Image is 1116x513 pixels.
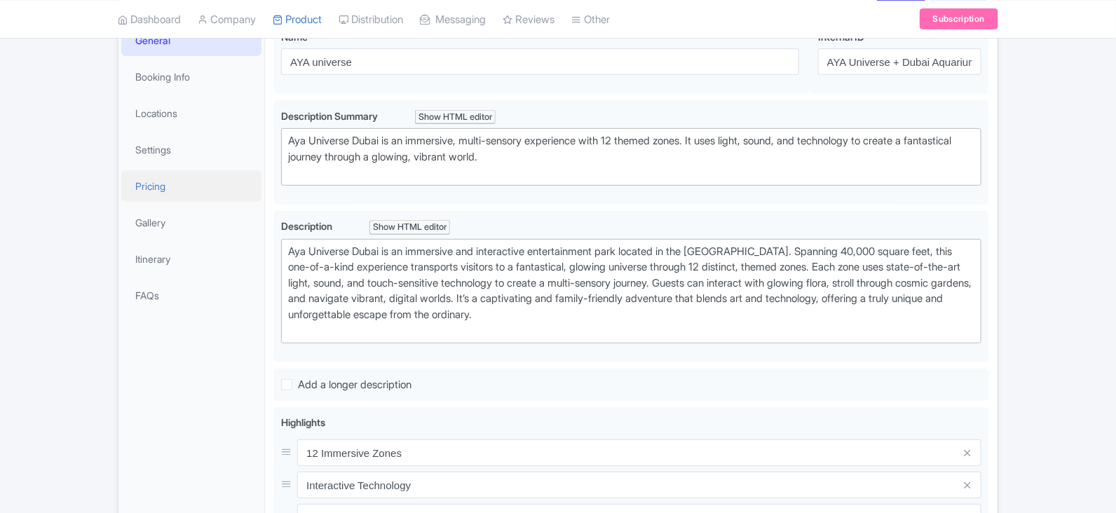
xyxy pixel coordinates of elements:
[369,220,450,235] div: Show HTML editor
[415,110,496,125] div: Show HTML editor
[281,110,380,122] span: Description Summary
[121,25,261,56] a: General
[121,170,261,202] a: Pricing
[281,416,325,428] span: Highlights
[288,133,974,181] div: Aya Universe Dubai is an immersive, multi-sensory experience with 12 themed zones. It uses light,...
[121,97,261,129] a: Locations
[121,207,261,238] a: Gallery
[920,8,998,29] a: Subscription
[121,243,261,275] a: Itinerary
[121,280,261,311] a: FAQs
[298,378,411,391] span: Add a longer description
[121,61,261,93] a: Booking Info
[288,244,974,338] div: Aya Universe Dubai is an immersive and interactive entertainment park located in the [GEOGRAPHIC_...
[121,134,261,165] a: Settings
[281,220,334,232] span: Description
